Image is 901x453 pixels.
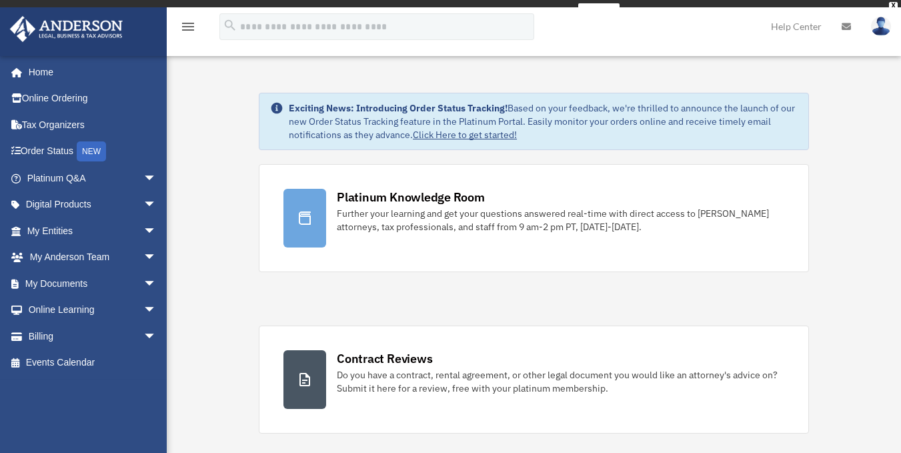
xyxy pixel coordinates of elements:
[77,141,106,161] div: NEW
[413,129,517,141] a: Click Here to get started!
[9,217,177,244] a: My Entitiesarrow_drop_down
[337,189,485,205] div: Platinum Knowledge Room
[9,191,177,218] a: Digital Productsarrow_drop_down
[143,165,170,192] span: arrow_drop_down
[9,270,177,297] a: My Documentsarrow_drop_down
[889,2,898,10] div: close
[143,217,170,245] span: arrow_drop_down
[259,164,809,272] a: Platinum Knowledge Room Further your learning and get your questions answered real-time with dire...
[223,18,237,33] i: search
[9,59,170,85] a: Home
[6,16,127,42] img: Anderson Advisors Platinum Portal
[871,17,891,36] img: User Pic
[289,101,798,141] div: Based on your feedback, we're thrilled to announce the launch of our new Order Status Tracking fe...
[143,270,170,298] span: arrow_drop_down
[337,350,432,367] div: Contract Reviews
[180,23,196,35] a: menu
[281,3,573,19] div: Get a chance to win 6 months of Platinum for free just by filling out this
[259,326,809,434] a: Contract Reviews Do you have a contract, rental agreement, or other legal document you would like...
[289,102,508,114] strong: Exciting News: Introducing Order Status Tracking!
[578,3,620,19] a: survey
[143,244,170,272] span: arrow_drop_down
[9,111,177,138] a: Tax Organizers
[337,368,784,395] div: Do you have a contract, rental agreement, or other legal document you would like an attorney's ad...
[9,138,177,165] a: Order StatusNEW
[143,191,170,219] span: arrow_drop_down
[9,350,177,376] a: Events Calendar
[9,323,177,350] a: Billingarrow_drop_down
[9,244,177,271] a: My Anderson Teamarrow_drop_down
[180,19,196,35] i: menu
[143,323,170,350] span: arrow_drop_down
[9,85,177,112] a: Online Ordering
[9,165,177,191] a: Platinum Q&Aarrow_drop_down
[143,297,170,324] span: arrow_drop_down
[337,207,784,234] div: Further your learning and get your questions answered real-time with direct access to [PERSON_NAM...
[9,297,177,324] a: Online Learningarrow_drop_down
